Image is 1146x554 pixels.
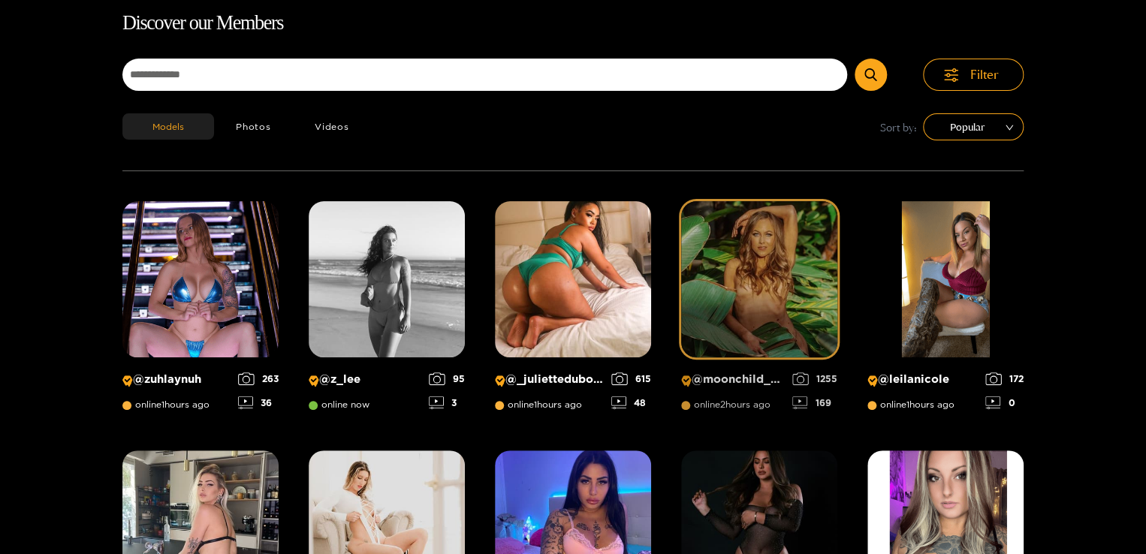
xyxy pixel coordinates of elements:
[855,59,887,91] button: Submit Search
[923,113,1024,140] div: sort
[309,372,421,387] p: @ z_lee
[495,372,604,387] p: @ _juliettedubose
[867,201,1024,420] a: Creator Profile Image: leilanicole@leilanicoleonline1hours ago1720
[985,372,1024,385] div: 172
[681,201,837,357] img: Creator Profile Image: moonchild_movement
[934,116,1012,138] span: Popular
[681,372,785,387] p: @ moonchild_movement
[238,372,279,385] div: 263
[985,396,1024,409] div: 0
[611,372,651,385] div: 615
[867,201,1024,357] img: Creator Profile Image: leilanicole
[495,201,651,420] a: Creator Profile Image: _juliettedubose@_julietteduboseonline1hours ago61548
[122,399,210,410] span: online 1 hours ago
[495,399,582,410] span: online 1 hours ago
[867,399,954,410] span: online 1 hours ago
[122,8,1024,39] h1: Discover our Members
[681,399,771,410] span: online 2 hours ago
[792,396,837,409] div: 169
[293,113,371,140] button: Videos
[495,201,651,357] img: Creator Profile Image: _juliettedubose
[309,201,465,420] a: Creator Profile Image: z_lee@z_leeonline now953
[122,201,279,420] a: Creator Profile Image: zuhlaynuh@zuhlaynuhonline1hours ago26336
[122,113,214,140] button: Models
[867,372,978,387] p: @ leilanicole
[309,201,465,357] img: Creator Profile Image: z_lee
[309,399,369,410] span: online now
[214,113,293,140] button: Photos
[970,66,999,83] span: Filter
[429,372,465,385] div: 95
[238,396,279,409] div: 36
[122,372,231,387] p: @ zuhlaynuh
[429,396,465,409] div: 3
[122,201,279,357] img: Creator Profile Image: zuhlaynuh
[792,372,837,385] div: 1255
[681,201,837,420] a: Creator Profile Image: moonchild_movement@moonchild_movementonline2hours ago1255169
[611,396,651,409] div: 48
[923,59,1024,91] button: Filter
[880,119,917,136] span: Sort by:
